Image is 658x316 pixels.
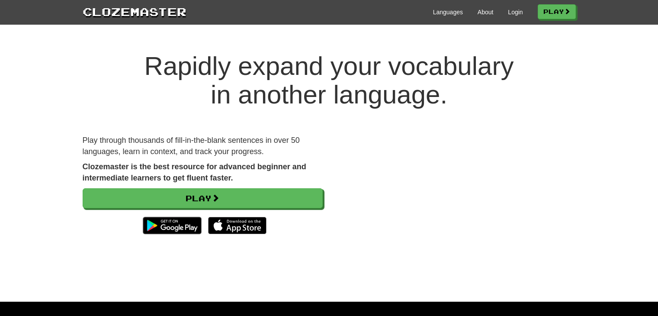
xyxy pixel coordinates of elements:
img: Download_on_the_App_Store_Badge_US-UK_135x40-25178aeef6eb6b83b96f5f2d004eda3bffbb37122de64afbaef7... [208,217,266,234]
a: Play [83,188,323,208]
img: Get it on Google Play [138,213,205,239]
a: About [478,8,494,16]
a: Play [538,4,576,19]
strong: Clozemaster is the best resource for advanced beginner and intermediate learners to get fluent fa... [83,162,306,182]
a: Clozemaster [83,3,186,19]
a: Login [508,8,523,16]
a: Languages [433,8,463,16]
p: Play through thousands of fill-in-the-blank sentences in over 50 languages, learn in context, and... [83,135,323,157]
